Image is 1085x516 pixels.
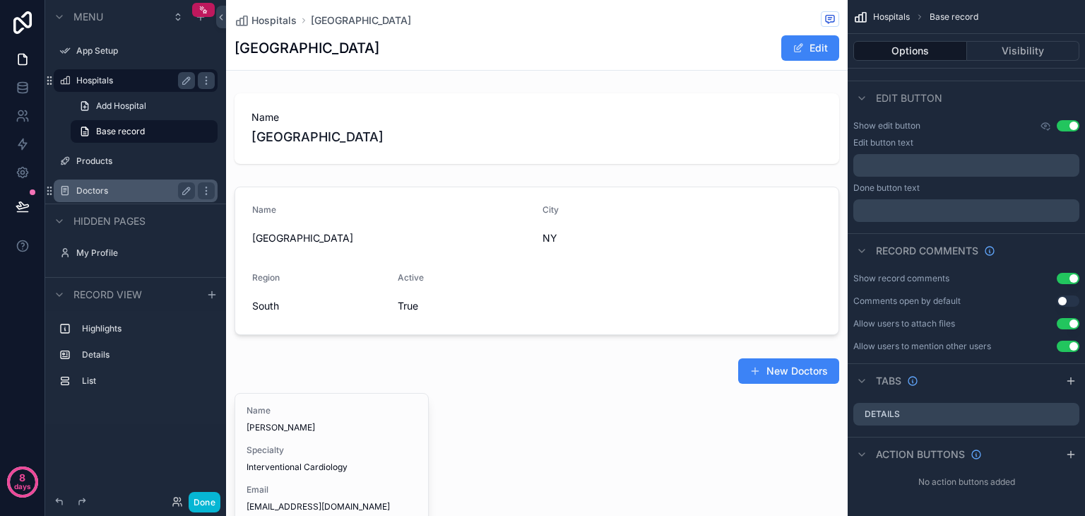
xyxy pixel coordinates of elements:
label: Done button text [853,182,920,194]
span: Record comments [876,244,978,258]
div: scrollable content [45,311,226,406]
div: scrollable content [853,199,1079,222]
h1: [GEOGRAPHIC_DATA] [235,38,379,58]
label: Details [865,409,900,420]
div: scrollable content [853,154,1079,177]
label: Hospitals [76,75,189,86]
span: Header [876,78,915,93]
a: Add Hospital [71,95,218,117]
span: Hospitals [251,13,297,28]
label: List [82,375,212,387]
span: Menu [73,10,103,24]
span: Tabs [876,374,901,388]
button: Visibility [967,41,1080,61]
div: Comments open by default [853,295,961,307]
span: Add Hospital [96,100,146,112]
span: Hidden pages [73,214,146,228]
button: Options [853,41,967,61]
label: App Setup [76,45,215,57]
span: Edit button [876,91,942,105]
span: Record view [73,288,142,302]
label: Edit button text [853,137,913,148]
span: Base record [96,126,145,137]
p: 8 [19,471,25,485]
label: Highlights [82,323,212,334]
div: Allow users to attach files [853,318,955,329]
div: No action buttons added [848,471,1085,493]
button: Done [189,492,220,512]
label: Products [76,156,215,167]
div: Show record comments [853,273,949,284]
a: [GEOGRAPHIC_DATA] [311,13,411,28]
span: Action buttons [876,447,965,462]
label: Show edit button [853,120,920,131]
a: Base record [71,120,218,143]
label: Details [82,349,212,360]
label: Doctors [76,185,189,197]
a: Hospitals [235,13,297,28]
label: My Profile [76,247,215,259]
button: Edit [781,35,839,61]
p: days [14,476,31,496]
span: Hospitals [873,11,910,23]
span: Base record [930,11,978,23]
div: Allow users to mention other users [853,341,991,352]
